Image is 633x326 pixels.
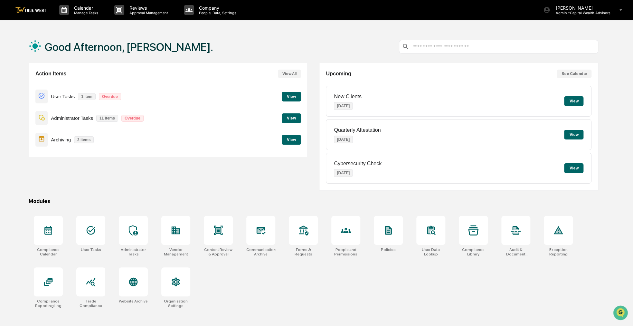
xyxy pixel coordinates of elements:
[6,71,43,76] div: Past conversations
[119,299,148,303] div: Website Archive
[161,299,190,308] div: Organization Settings
[550,5,610,11] p: [PERSON_NAME]
[557,70,591,78] button: See Calendar
[74,136,94,143] p: 2 items
[29,55,89,61] div: We're available if you need us!
[69,5,101,11] p: Calendar
[20,87,52,92] span: [PERSON_NAME]
[124,5,171,11] p: Reviews
[282,92,301,101] button: View
[51,94,75,99] p: User Tasks
[15,7,46,13] img: logo
[57,87,70,92] span: [DATE]
[29,49,106,55] div: Start new chat
[13,114,42,120] span: Preclearance
[109,51,117,59] button: Start new chat
[4,111,44,123] a: 🖐️Preclearance
[14,49,25,61] img: 8933085812038_c878075ebb4cc5468115_72.jpg
[51,115,93,121] p: Administrator Tasks
[194,11,240,15] p: People, Data, Settings
[13,126,41,133] span: Data Lookup
[282,93,301,99] a: View
[34,247,63,256] div: Compliance Calendar
[381,247,396,252] div: Policies
[124,11,171,15] p: Approval Management
[6,81,17,91] img: Sigrid Alegria
[4,124,43,135] a: 🔎Data Lookup
[35,71,66,77] h2: Action Items
[459,247,488,256] div: Compliance Library
[282,135,301,145] button: View
[6,13,117,24] p: How can we help?
[289,247,318,256] div: Forms & Requests
[161,247,190,256] div: Vendor Management
[334,94,361,100] p: New Clients
[334,169,353,177] p: [DATE]
[331,247,360,256] div: People and Permissions
[334,102,353,110] p: [DATE]
[334,161,382,167] p: Cybersecurity Check
[564,96,583,106] button: View
[96,115,118,122] p: 11 items
[6,49,18,61] img: 1746055101610-c473b297-6a78-478c-a979-82029cc54cd1
[550,11,610,15] p: Admin • Capital Wealth Advisors
[34,299,63,308] div: Compliance Reporting Log
[80,247,101,252] div: User Tasks
[194,5,240,11] p: Company
[44,111,82,123] a: 🗄️Attestations
[53,114,80,120] span: Attestations
[78,93,96,100] p: 1 item
[53,87,56,92] span: •
[45,142,78,147] a: Powered byPylon
[564,163,583,173] button: View
[564,130,583,139] button: View
[100,70,117,78] button: See all
[99,93,121,100] p: Overdue
[334,127,381,133] p: Quarterly Attestation
[121,115,144,122] p: Overdue
[544,247,573,256] div: Exception Reporting
[6,127,12,132] div: 🔎
[416,247,445,256] div: User Data Lookup
[278,70,301,78] button: View All
[29,198,598,204] div: Modules
[69,11,101,15] p: Manage Tasks
[282,115,301,121] a: View
[282,136,301,142] a: View
[51,137,71,142] p: Archiving
[282,113,301,123] button: View
[76,299,105,308] div: Trade Compliance
[612,305,630,322] iframe: Open customer support
[501,247,530,256] div: Audit & Document Logs
[204,247,233,256] div: Content Review & Approval
[6,115,12,120] div: 🖐️
[47,115,52,120] div: 🗄️
[334,136,353,143] p: [DATE]
[119,247,148,256] div: Administrator Tasks
[45,41,213,53] h1: Good Afternoon, [PERSON_NAME].
[246,247,275,256] div: Communications Archive
[326,71,351,77] h2: Upcoming
[64,142,78,147] span: Pylon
